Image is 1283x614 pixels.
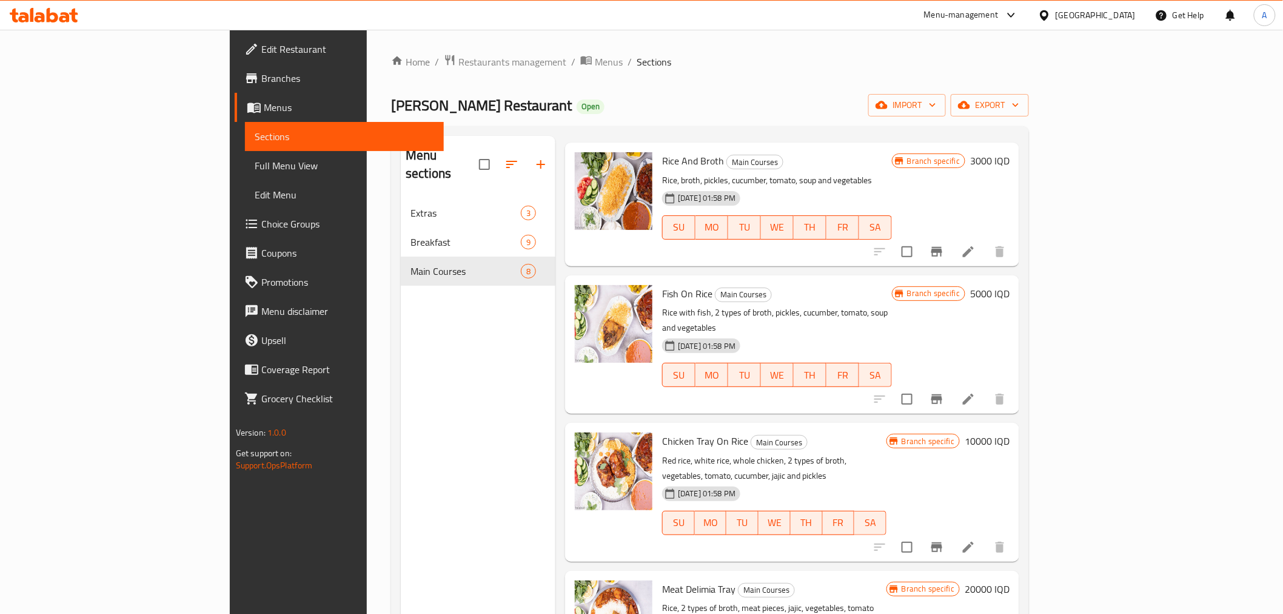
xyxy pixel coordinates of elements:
span: TU [733,218,756,236]
span: FR [831,218,854,236]
span: Select to update [894,386,920,412]
span: TH [799,218,822,236]
img: Rice And Broth [575,152,652,230]
button: FR [826,215,859,240]
span: SU [668,514,690,531]
div: items [521,206,536,220]
button: delete [985,237,1014,266]
span: Promotions [261,275,434,289]
p: Red rice, white rice, whole chicken, 2 types of broth, vegetables, tomato, cucumber, jajic and pi... [662,453,886,484]
span: SU [668,366,691,384]
span: Meat Delimia Tray [662,580,735,598]
a: Menus [580,54,623,70]
button: delete [985,385,1014,414]
div: Extras [410,206,521,220]
a: Coverage Report [235,355,444,384]
span: Restaurants management [458,55,566,69]
a: Branches [235,64,444,93]
div: Extras3 [401,198,555,228]
span: MO [700,366,723,384]
span: Coupons [261,246,434,260]
div: Breakfast [410,235,521,249]
span: MO [700,218,723,236]
span: Chicken Tray On Rice [662,432,748,450]
span: 1.0.0 [267,425,286,440]
button: WE [761,215,794,240]
a: Sections [245,122,444,151]
span: Full Menu View [255,158,434,173]
span: Branch specific [902,155,965,167]
button: SA [859,215,892,240]
h6: 5000 IQD [970,285,1010,302]
div: Menu-management [924,8,999,22]
button: FR [826,363,859,387]
span: Main Courses [410,264,521,278]
button: TU [728,363,761,387]
span: FR [828,514,850,531]
p: Rice with fish, 2 types of broth, pickles, cucumber, tomato, soup and vegetables [662,305,892,336]
a: Upsell [235,326,444,355]
button: SU [662,215,695,240]
div: [GEOGRAPHIC_DATA] [1056,8,1136,22]
span: Open [577,101,605,112]
a: Choice Groups [235,209,444,238]
a: Full Menu View [245,151,444,180]
span: Fish On Rice [662,285,712,303]
a: Menu disclaimer [235,297,444,326]
button: Add section [526,150,555,179]
h6: 20000 IQD [965,581,1010,598]
button: import [868,94,946,116]
h6: 10000 IQD [965,433,1010,450]
span: SA [864,366,887,384]
button: delete [985,533,1014,562]
button: TH [794,215,826,240]
div: Open [577,100,605,114]
span: Menu disclaimer [261,304,434,319]
span: WE [763,514,786,531]
span: 3 [521,207,535,219]
span: TU [731,514,754,531]
span: Menus [264,100,434,115]
span: Branches [261,71,434,86]
span: Grocery Checklist [261,391,434,406]
img: Chicken Tray On Rice [575,433,652,510]
span: A [1262,8,1267,22]
span: Edit Menu [255,187,434,202]
span: Sort sections [497,150,526,179]
h6: 3000 IQD [970,152,1010,169]
span: Select all sections [472,152,497,177]
li: / [628,55,632,69]
span: WE [766,366,789,384]
button: SU [662,511,695,535]
span: Version: [236,425,266,440]
a: Grocery Checklist [235,384,444,413]
div: Main Courses8 [401,257,555,286]
a: Edit Restaurant [235,35,444,64]
span: Main Courses [751,436,807,450]
span: Main Courses [739,583,794,597]
span: TH [799,366,822,384]
button: FR [823,511,855,535]
span: Select to update [894,239,920,265]
a: Coupons [235,238,444,268]
span: Main Courses [715,288,771,302]
span: MO [700,514,722,531]
a: Menus [235,93,444,122]
span: [DATE] 01:58 PM [673,488,740,499]
a: Edit menu item [961,392,976,407]
img: Fish On Rice [575,285,652,363]
button: Branch-specific-item [922,237,951,266]
a: Edit Menu [245,180,444,209]
div: items [521,264,536,278]
nav: Menu sections [401,194,555,291]
div: Breakfast9 [401,228,555,257]
button: SU [662,363,695,387]
button: TH [794,363,826,387]
span: import [878,98,936,113]
span: FR [831,366,854,384]
span: Coverage Report [261,362,434,377]
span: Sections [255,129,434,144]
p: Rice, broth, pickles, cucumber, tomato, soup and vegetables [662,173,892,188]
button: MO [695,215,728,240]
span: Menus [595,55,623,69]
